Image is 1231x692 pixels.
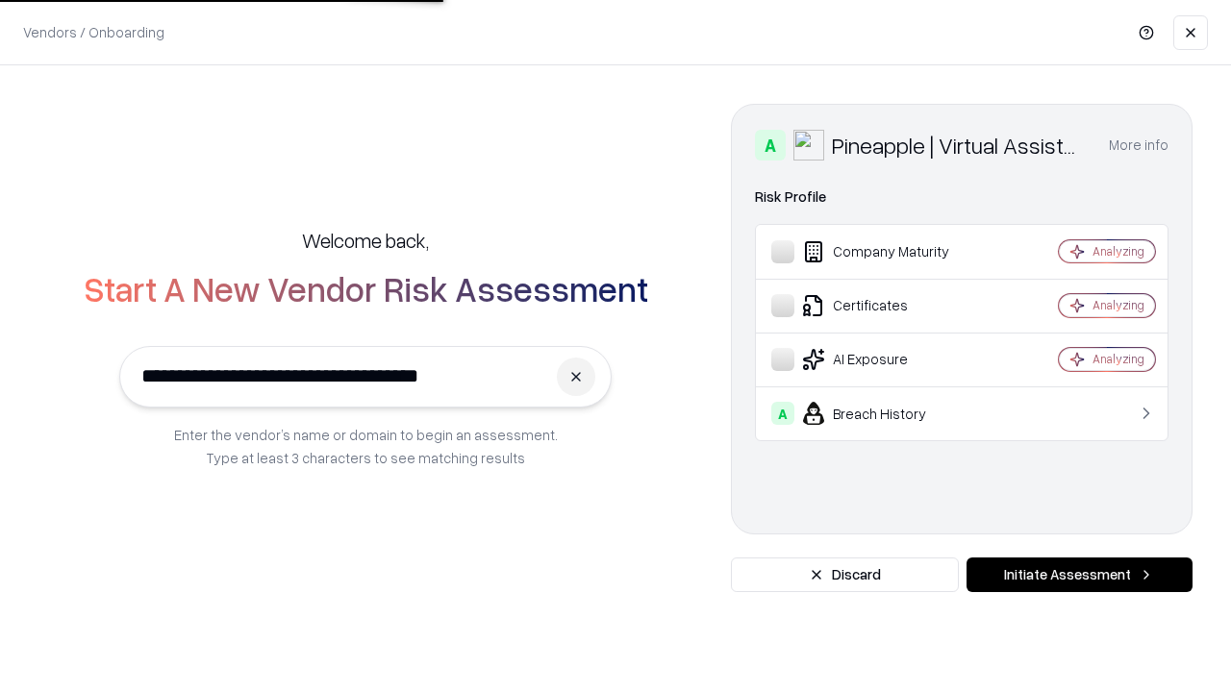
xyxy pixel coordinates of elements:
[755,130,786,161] div: A
[771,240,1001,263] div: Company Maturity
[771,402,1001,425] div: Breach History
[771,348,1001,371] div: AI Exposure
[1093,297,1144,313] div: Analyzing
[755,185,1168,209] div: Risk Profile
[174,423,558,469] p: Enter the vendor’s name or domain to begin an assessment. Type at least 3 characters to see match...
[84,269,648,308] h2: Start A New Vendor Risk Assessment
[832,130,1086,161] div: Pineapple | Virtual Assistant Agency
[967,557,1193,592] button: Initiate Assessment
[771,402,794,425] div: A
[771,294,1001,317] div: Certificates
[23,22,164,42] p: Vendors / Onboarding
[731,557,959,592] button: Discard
[1109,128,1168,162] button: More info
[793,130,824,161] img: Pineapple | Virtual Assistant Agency
[302,227,429,254] h5: Welcome back,
[1093,351,1144,367] div: Analyzing
[1093,243,1144,259] div: Analyzing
